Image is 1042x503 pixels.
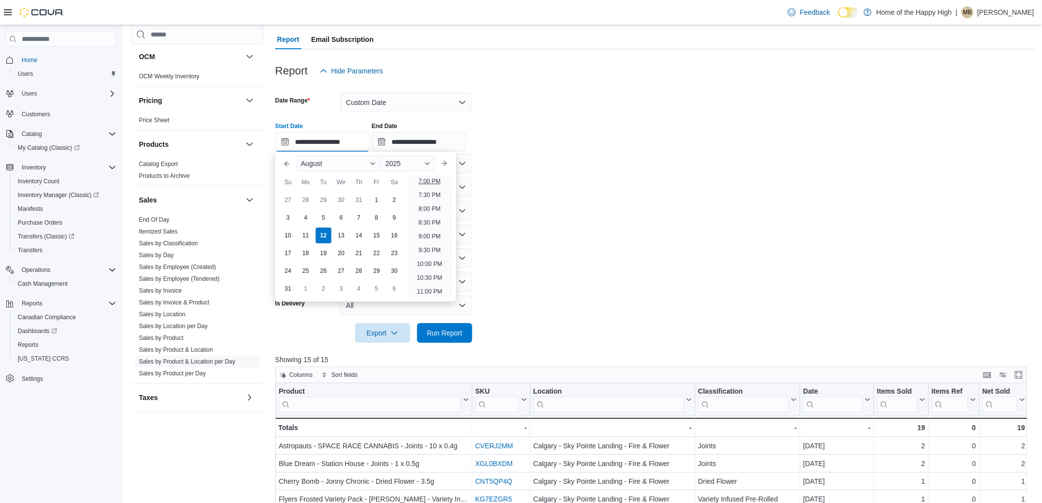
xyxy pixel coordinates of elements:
[139,73,199,80] a: OCM Weekly Inventory
[18,162,50,173] button: Inventory
[387,281,402,297] div: day-6
[372,132,466,152] input: Press the down key to open a popover containing a calendar.
[10,277,120,291] button: Cash Management
[877,440,925,452] div: 2
[415,203,445,215] li: 8:00 PM
[18,108,54,120] a: Customers
[18,341,38,349] span: Reports
[14,203,47,215] a: Manifests
[387,245,402,261] div: day-23
[18,205,43,213] span: Manifests
[316,228,331,243] div: day-12
[139,334,184,342] span: Sales by Product
[10,202,120,216] button: Manifests
[475,495,512,503] a: KG7EZGR5
[10,230,120,243] a: Transfers (Classic)
[316,210,331,226] div: day-5
[2,87,120,101] button: Users
[533,475,692,487] div: Calgary - Sky Pointe Landing - Fire & Flower
[18,298,116,309] span: Reports
[698,387,796,412] button: Classification
[244,138,256,150] button: Products
[387,228,402,243] div: day-16
[139,335,184,341] a: Sales by Product
[458,183,466,191] button: Open list of options
[10,174,120,188] button: Inventory Count
[10,216,120,230] button: Purchase Orders
[14,244,46,256] a: Transfers
[280,263,296,279] div: day-24
[275,300,305,307] label: Is Delivery
[14,203,116,215] span: Manifests
[803,458,871,469] div: [DATE]
[290,371,313,379] span: Columns
[14,68,116,80] span: Users
[14,231,78,242] a: Transfers (Classic)
[318,369,361,381] button: Sort fields
[803,387,863,412] div: Date
[139,346,213,353] a: Sales by Product & Location
[333,281,349,297] div: day-3
[369,245,385,261] div: day-22
[877,387,925,412] button: Items Sold
[139,323,208,330] a: Sales by Location per Day
[316,245,331,261] div: day-19
[351,245,367,261] div: day-21
[458,160,466,168] button: Open list of options
[316,263,331,279] div: day-26
[316,174,331,190] div: Tu
[355,323,410,343] button: Export
[14,217,66,229] a: Purchase Orders
[369,210,385,226] div: day-8
[275,122,303,130] label: Start Date
[139,275,220,282] a: Sales by Employee (Tendered)
[22,300,42,307] span: Reports
[139,195,242,205] button: Sales
[333,210,349,226] div: day-6
[2,161,120,174] button: Inventory
[280,174,296,190] div: Su
[369,192,385,208] div: day-1
[10,243,120,257] button: Transfers
[803,440,871,452] div: [DATE]
[279,191,403,298] div: August, 2025
[2,297,120,310] button: Reports
[533,422,692,434] div: -
[982,387,1017,397] div: Net Sold
[10,67,120,81] button: Users
[803,387,863,397] div: Date
[977,6,1034,18] p: [PERSON_NAME]
[333,192,349,208] div: day-30
[962,6,974,18] div: Madyson Baerwald
[279,475,469,487] div: Cherry Bomb - Jonny Chronic - Dried Flower - 3.5g
[139,275,220,283] span: Sales by Employee (Tendered)
[10,338,120,352] button: Reports
[298,228,314,243] div: day-11
[475,477,512,485] a: CNT5QP4Q
[982,440,1025,452] div: 2
[372,122,397,130] label: End Date
[18,313,76,321] span: Canadian Compliance
[22,375,43,383] span: Settings
[316,192,331,208] div: day-29
[533,440,692,452] div: Calgary - Sky Pointe Landing - Fire & Flower
[10,141,120,155] a: My Catalog (Classic)
[6,49,116,411] nav: Complex example
[301,160,323,168] span: August
[139,52,155,62] h3: OCM
[14,68,37,80] a: Users
[18,355,69,363] span: [US_STATE] CCRS
[22,90,37,98] span: Users
[244,51,256,63] button: OCM
[475,460,513,468] a: XGL0BXDM
[982,387,1025,412] button: Net Sold
[139,251,174,259] span: Sales by Day
[139,228,178,235] span: Itemized Sales
[458,207,466,215] button: Open list of options
[475,442,513,450] a: CVERJ2MM
[280,210,296,226] div: day-3
[139,239,198,247] span: Sales by Classification
[18,298,46,309] button: Reports
[14,353,73,365] a: [US_STATE] CCRS
[415,175,445,187] li: 7:00 PM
